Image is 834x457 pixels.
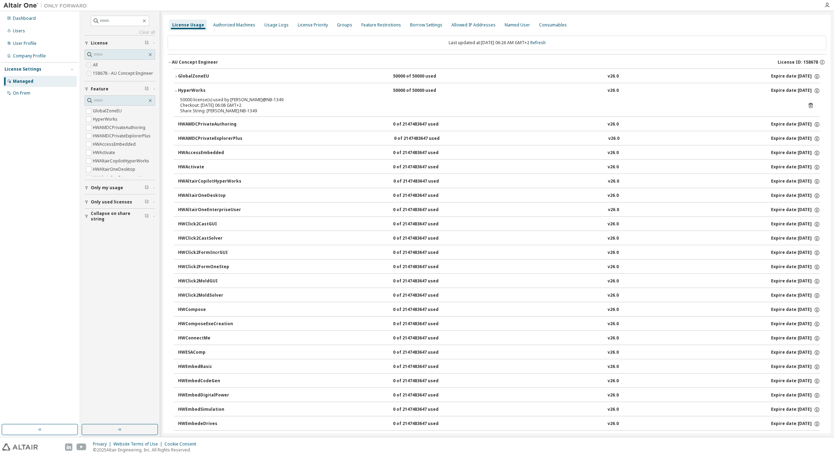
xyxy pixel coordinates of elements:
[145,214,149,219] span: Clear filter
[85,30,155,35] a: Clear all
[178,321,241,327] div: HWComposeExeCreation
[13,41,37,46] div: User Profile
[608,335,619,342] div: v26.0
[13,79,33,84] div: Managed
[771,307,820,313] div: Expire date: [DATE]
[178,164,241,170] div: HWActivate
[394,136,457,142] div: 0 of 2147483647 used
[145,185,149,191] span: Clear filter
[393,378,456,384] div: 0 of 2147483647 used
[608,364,619,370] div: v26.0
[213,22,255,28] div: Authorized Machines
[93,61,99,69] label: All
[771,121,820,128] div: Expire date: [DATE]
[771,421,820,427] div: Expire date: [DATE]
[178,378,241,384] div: HWEmbedCodeGen
[771,392,820,399] div: Expire date: [DATE]
[608,392,619,399] div: v26.0
[771,73,820,80] div: Expire date: [DATE]
[393,121,456,128] div: 0 of 2147483647 used
[178,345,820,360] button: HWESAComp0 of 2147483647 usedv26.0Expire date:[DATE]
[393,88,456,94] div: 50000 of 50000 used
[608,150,619,156] div: v26.0
[77,443,87,451] img: youtube.svg
[178,245,820,260] button: HWClick2FormIncrGUI0 of 2147483647 usedv26.0Expire date:[DATE]
[178,150,241,156] div: HWAccessEmbedded
[178,259,820,275] button: HWClick2FormOneStep0 of 2147483647 usedv26.0Expire date:[DATE]
[178,402,820,417] button: HWEmbedSimulation0 of 2147483647 usedv26.0Expire date:[DATE]
[178,307,241,313] div: HWCompose
[608,178,619,185] div: v26.0
[178,88,241,94] div: HyperWorks
[608,136,619,142] div: v26.0
[608,421,619,427] div: v26.0
[85,81,155,97] button: Feature
[93,149,117,157] label: HWActivate
[180,103,797,108] div: Checkout: [DATE] 06:08 GMT+2
[178,231,820,246] button: HWClick2CastSolver0 of 2147483647 usedv26.0Expire date:[DATE]
[178,188,820,203] button: HWAltairOneDesktop0 of 2147483647 usedv26.0Expire date:[DATE]
[113,441,165,447] div: Website Terms of Use
[393,178,456,185] div: 0 of 2147483647 used
[178,292,241,299] div: HWClick2MoldSolver
[393,193,456,199] div: 0 of 2147483647 used
[93,107,123,115] label: GlobalZoneEU
[178,331,820,346] button: HWConnectMe0 of 2147483647 usedv26.0Expire date:[DATE]
[608,278,619,284] div: v26.0
[771,335,820,342] div: Expire date: [DATE]
[771,364,820,370] div: Expire date: [DATE]
[393,421,456,427] div: 0 of 2147483647 used
[505,22,530,28] div: Named User
[93,69,154,78] label: 158678 - AU Concept Engineer
[178,73,241,80] div: GlobalZoneEU
[608,250,619,256] div: v26.0
[771,207,820,213] div: Expire date: [DATE]
[91,199,132,205] span: Only used licenses
[178,264,241,270] div: HWClick2FormOneStep
[178,217,820,232] button: HWClick2CastGUI0 of 2147483647 usedv26.0Expire date:[DATE]
[85,209,155,224] button: Collapse on share string
[393,307,456,313] div: 0 of 2147483647 used
[145,86,149,92] span: Clear filter
[178,193,241,199] div: HWAltairOneDesktop
[393,292,456,299] div: 0 of 2147483647 used
[178,388,820,403] button: HWEmbedDigitalPower0 of 2147483647 usedv26.0Expire date:[DATE]
[93,441,113,447] div: Privacy
[608,235,619,242] div: v26.0
[65,443,72,451] img: linkedin.svg
[771,136,820,142] div: Expire date: [DATE]
[93,447,200,453] p: © 2025 Altair Engineering, Inc. All Rights Reserved.
[178,174,820,189] button: HWAltairCopilotHyperWorks0 of 2147483647 usedv26.0Expire date:[DATE]
[393,407,456,413] div: 0 of 2147483647 used
[93,157,151,165] label: HWAltairCopilotHyperWorks
[13,90,30,96] div: On Prem
[608,307,619,313] div: v26.0
[13,28,25,34] div: Users
[771,178,820,185] div: Expire date: [DATE]
[91,86,109,92] span: Feature
[608,292,619,299] div: v26.0
[608,221,619,227] div: v26.0
[410,22,442,28] div: Borrow Settings
[393,264,456,270] div: 0 of 2147483647 used
[145,40,149,46] span: Clear filter
[771,264,820,270] div: Expire date: [DATE]
[298,22,328,28] div: License Priority
[178,302,820,318] button: HWCompose0 of 2147483647 usedv26.0Expire date:[DATE]
[178,145,820,161] button: HWAccessEmbedded0 of 2147483647 usedv26.0Expire date:[DATE]
[174,69,820,84] button: GlobalZoneEU50000 of 50000 usedv26.0Expire date:[DATE]
[180,108,797,114] div: Share String: [PERSON_NAME]:NB-1349
[178,316,820,332] button: HWComposeExeCreation0 of 2147483647 usedv26.0Expire date:[DATE]
[172,22,204,28] div: License Usage
[178,407,241,413] div: HWEmbedSimulation
[91,185,123,191] span: Only my usage
[2,443,38,451] img: altair_logo.svg
[608,321,619,327] div: v26.0
[91,40,108,46] span: License
[178,235,241,242] div: HWClick2CastSolver
[778,59,818,65] span: License ID: 158678
[393,278,456,284] div: 0 of 2147483647 used
[93,132,152,140] label: HWAMDCPrivateExplorerPlus
[451,22,496,28] div: Allowed IP Addresses
[178,160,820,175] button: HWActivate0 of 2147483647 usedv26.0Expire date:[DATE]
